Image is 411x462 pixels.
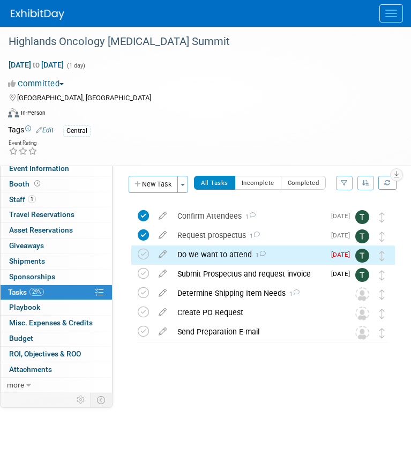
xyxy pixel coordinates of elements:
[31,61,41,69] span: to
[9,318,93,327] span: Misc. Expenses & Credits
[379,289,385,300] i: Move task
[379,328,385,338] i: Move task
[1,331,112,346] a: Budget
[72,393,91,407] td: Personalize Event Tab Strip
[355,229,369,243] img: Tony Alvarado
[355,210,369,224] img: Tony Alvarado
[1,300,112,315] a: Playbook
[379,270,385,280] i: Move task
[91,393,113,407] td: Toggle Event Tabs
[9,257,45,265] span: Shipments
[129,176,178,193] button: New Task
[1,254,112,269] a: Shipments
[8,108,19,117] img: Format-Inperson.png
[66,62,85,69] span: (1 day)
[378,176,397,190] a: Refresh
[8,60,64,70] span: [DATE] [DATE]
[172,226,325,244] div: Request prospectus
[379,309,385,319] i: Move task
[172,245,325,264] div: Do we want to attend
[331,232,355,239] span: [DATE]
[355,307,369,321] img: Unassigned
[153,288,172,298] a: edit
[8,124,54,137] td: Tags
[9,241,44,250] span: Giveaways
[1,270,112,285] a: Sponsorships
[1,192,112,207] a: Staff1
[32,180,42,188] span: Booth not reserved yet
[8,107,390,123] div: Event Format
[172,284,334,302] div: Determine Shipping Item Needs
[379,232,385,242] i: Move task
[11,9,64,20] img: ExhibitDay
[172,265,325,283] div: Submit Prospectus and request invoice
[153,327,172,337] a: edit
[194,176,235,190] button: All Tasks
[153,250,172,259] a: edit
[9,210,74,219] span: Travel Reservations
[235,176,281,190] button: Incomplete
[63,125,91,137] div: Central
[153,269,172,279] a: edit
[9,226,73,234] span: Asset Reservations
[355,249,369,263] img: Tony Alvarado
[286,290,300,297] span: 1
[331,212,355,220] span: [DATE]
[9,140,38,146] div: Event Rating
[1,161,112,176] a: Event Information
[7,381,24,389] span: more
[1,239,112,254] a: Giveaways
[20,109,46,117] div: In-Person
[1,347,112,362] a: ROI, Objectives & ROO
[153,308,172,317] a: edit
[379,4,403,23] button: Menu
[8,288,44,296] span: Tasks
[331,270,355,278] span: [DATE]
[17,94,151,102] span: [GEOGRAPHIC_DATA], [GEOGRAPHIC_DATA]
[9,365,52,374] span: Attachments
[1,285,112,300] a: Tasks29%
[379,251,385,261] i: Move task
[9,349,81,358] span: ROI, Objectives & ROO
[331,251,355,258] span: [DATE]
[9,164,69,173] span: Event Information
[5,32,390,51] div: Highlands Oncology [MEDICAL_DATA] Summit
[172,323,334,341] div: Send Preparation E-mail
[9,334,33,342] span: Budget
[9,195,36,204] span: Staff
[28,195,36,203] span: 1
[1,362,112,377] a: Attachments
[1,207,112,222] a: Travel Reservations
[1,223,112,238] a: Asset Reservations
[29,288,44,296] span: 29%
[9,303,40,311] span: Playbook
[9,272,55,281] span: Sponsorships
[242,213,256,220] span: 1
[8,78,68,90] button: Committed
[252,252,266,259] span: 1
[355,268,369,282] img: Tony Alvarado
[172,207,325,225] div: Confirm Attendees
[355,326,369,340] img: Unassigned
[379,212,385,222] i: Move task
[355,287,369,301] img: Unassigned
[1,316,112,331] a: Misc. Expenses & Credits
[1,177,112,192] a: Booth
[36,126,54,134] a: Edit
[246,233,260,240] span: 1
[172,303,334,322] div: Create PO Request
[281,176,326,190] button: Completed
[1,378,112,393] a: more
[9,180,42,188] span: Booth
[153,211,172,221] a: edit
[153,230,172,240] a: edit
